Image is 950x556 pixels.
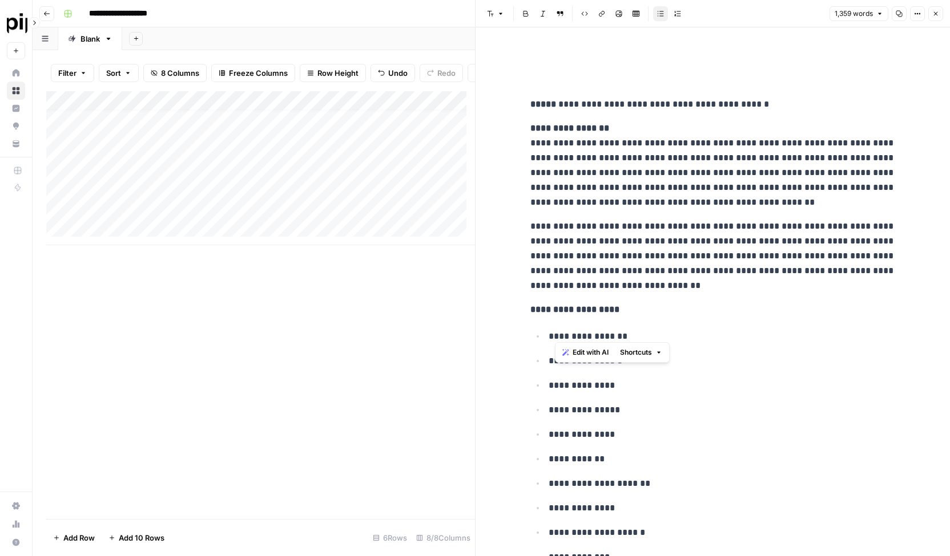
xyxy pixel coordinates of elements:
button: 1,359 words [830,6,888,21]
a: Browse [7,82,25,100]
button: Filter [51,64,94,82]
a: Your Data [7,135,25,153]
span: 8 Columns [161,67,199,79]
button: Help + Support [7,533,25,551]
span: Row Height [317,67,359,79]
div: Blank [80,33,100,44]
button: Edit with AI [558,345,613,360]
span: Filter [58,67,77,79]
a: Home [7,64,25,82]
a: Opportunities [7,117,25,135]
span: Edit with AI [573,347,609,358]
button: Row Height [300,64,366,82]
span: Add Row [63,532,95,543]
button: Shortcuts [615,345,667,360]
span: Redo [437,67,456,79]
a: Blank [58,27,122,50]
span: Sort [106,67,121,79]
span: Undo [388,67,408,79]
button: 8 Columns [143,64,207,82]
button: Freeze Columns [211,64,295,82]
button: Undo [371,64,415,82]
span: Freeze Columns [229,67,288,79]
a: Insights [7,99,25,117]
a: Settings [7,497,25,515]
button: Sort [99,64,139,82]
span: 1,359 words [835,9,873,19]
div: 8/8 Columns [412,529,475,547]
button: Add 10 Rows [102,529,171,547]
span: Shortcuts [620,347,652,358]
button: Redo [420,64,463,82]
div: 6 Rows [368,529,412,547]
a: Usage [7,515,25,533]
button: Workspace: Pipe Content Team [7,9,25,38]
img: Pipe Content Team Logo [7,13,27,34]
button: Add Row [46,529,102,547]
span: Add 10 Rows [119,532,164,543]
